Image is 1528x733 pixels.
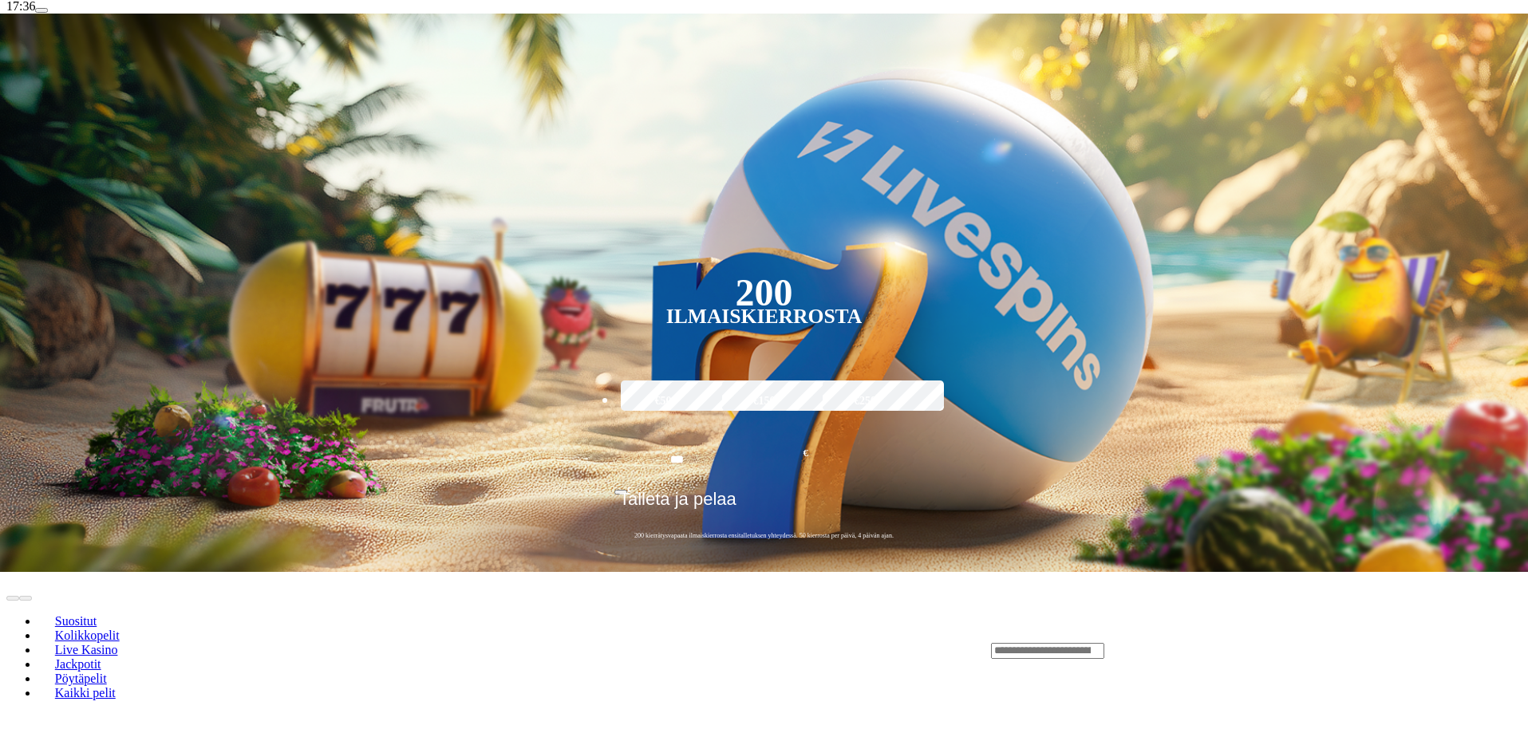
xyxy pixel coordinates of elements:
nav: Lobby [6,587,959,713]
div: 200 [735,283,792,302]
label: €250 [819,378,911,424]
button: menu [35,8,48,13]
span: 200 kierrätysvapaata ilmaiskierrosta ensitalletuksen yhteydessä. 50 kierrosta per päivä, 4 päivän... [614,531,914,540]
span: Pöytäpelit [49,672,113,685]
label: €150 [718,378,811,424]
input: Search [991,643,1104,659]
span: Kaikki pelit [49,686,122,700]
a: Kolikkopelit [38,624,136,648]
a: Kaikki pelit [38,681,132,705]
span: € [803,446,808,461]
span: € [627,484,632,494]
header: Lobby [6,572,1522,728]
span: Talleta ja pelaa [619,489,736,521]
a: Live Kasino [38,638,134,662]
span: Live Kasino [49,643,124,656]
div: Ilmaiskierrosta [666,307,863,326]
a: Suositut [38,609,113,633]
button: prev slide [6,596,19,601]
button: next slide [19,596,32,601]
span: Suositut [49,614,103,628]
a: Pöytäpelit [38,667,123,691]
label: €50 [617,378,709,424]
span: Kolikkopelit [49,629,126,642]
span: Jackpotit [49,657,108,671]
button: Talleta ja pelaa [614,488,914,522]
a: Jackpotit [38,652,117,676]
